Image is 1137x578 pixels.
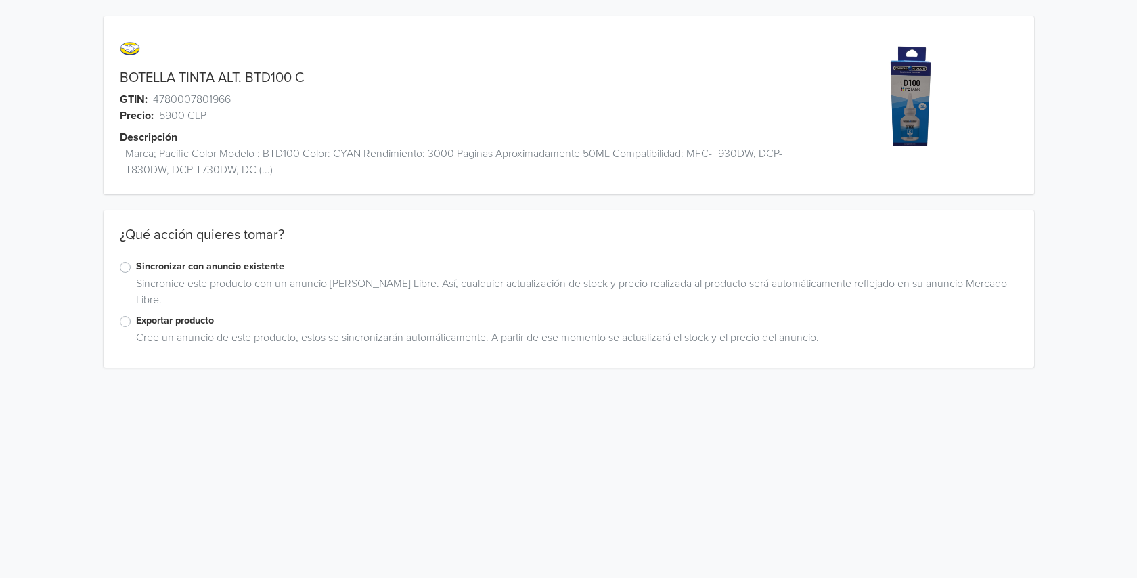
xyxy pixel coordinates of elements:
label: Sincronizar con anuncio existente [136,259,1018,274]
a: BOTELLA TINTA ALT. BTD100 C [120,70,305,86]
span: 4780007801966 [153,91,231,108]
span: Descripción [120,129,177,146]
label: Exportar producto [136,313,1018,328]
span: Marca; Pacific Color Modelo : BTD100 Color: CYAN Rendimiento: 3000 Paginas Aproximadamente 50ML C... [125,146,818,178]
img: product_image [866,43,968,146]
div: ¿Qué acción quieres tomar? [104,227,1034,259]
div: Sincronice este producto con un anuncio [PERSON_NAME] Libre. Así, cualquier actualización de stoc... [131,275,1018,313]
span: GTIN: [120,91,148,108]
div: Cree un anuncio de este producto, estos se sincronizarán automáticamente. A partir de ese momento... [131,330,1018,351]
span: Precio: [120,108,154,124]
span: 5900 CLP [159,108,206,124]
